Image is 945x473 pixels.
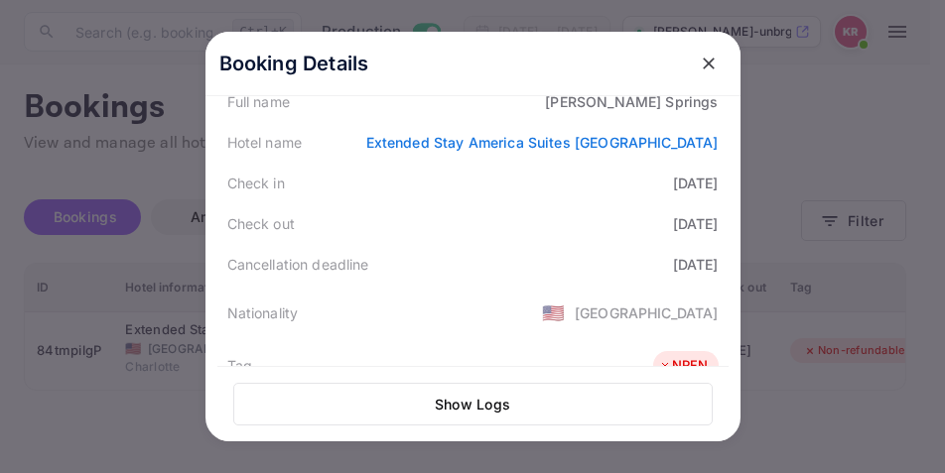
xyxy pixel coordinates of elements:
[542,295,565,330] span: United States
[227,132,303,153] div: Hotel name
[366,134,719,151] a: Extended Stay America Suites [GEOGRAPHIC_DATA]
[227,173,285,193] div: Check in
[227,213,295,234] div: Check out
[227,302,299,323] div: Nationality
[575,302,719,323] div: [GEOGRAPHIC_DATA]
[691,46,727,81] button: close
[227,254,369,275] div: Cancellation deadline
[673,173,719,193] div: [DATE]
[227,355,252,376] div: Tag
[227,91,290,112] div: Full name
[658,356,709,376] div: NRFN
[673,213,719,234] div: [DATE]
[545,91,718,112] div: [PERSON_NAME] Springs
[233,383,713,425] button: Show Logs
[219,49,369,78] p: Booking Details
[673,254,719,275] div: [DATE]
